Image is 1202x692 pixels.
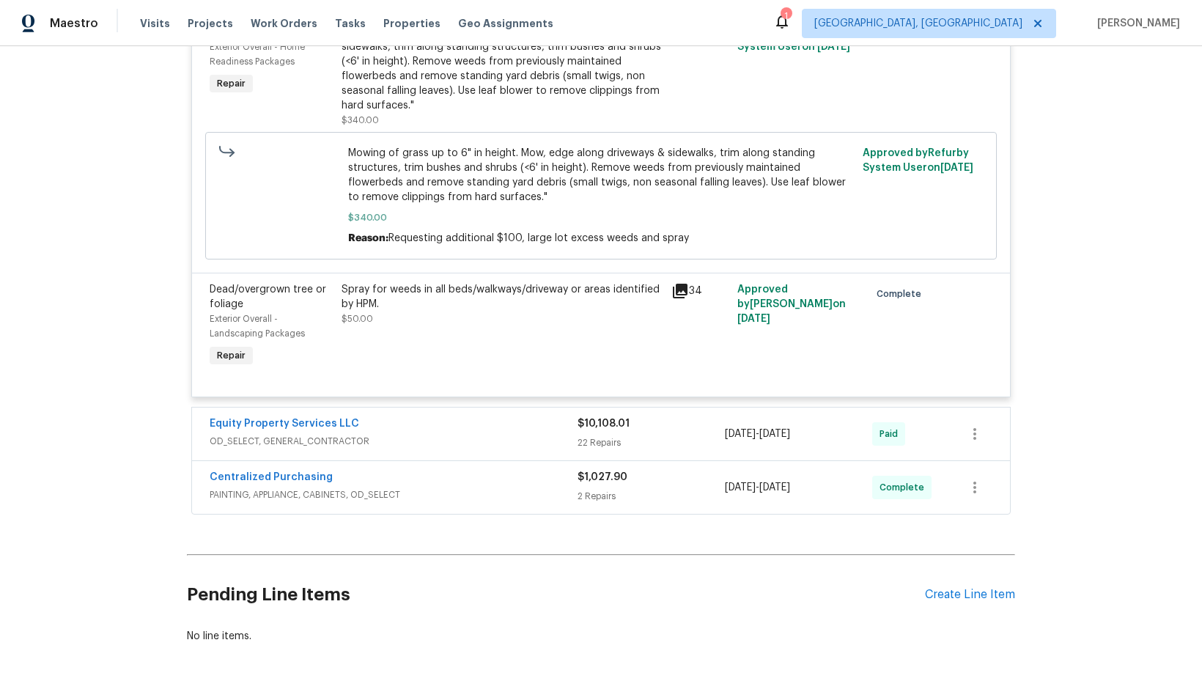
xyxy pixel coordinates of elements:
[210,419,359,429] a: Equity Property Services LLC
[877,287,927,301] span: Complete
[578,489,725,504] div: 2 Repairs
[578,472,627,482] span: $1,027.90
[342,282,663,312] div: Spray for weeds in all beds/walkways/driveway or areas identified by HPM.
[725,482,756,493] span: [DATE]
[940,163,973,173] span: [DATE]
[348,146,855,205] span: Mowing of grass up to 6" in height. Mow, edge along driveways & sidewalks, trim along standing st...
[211,76,251,91] span: Repair
[140,16,170,31] span: Visits
[814,16,1022,31] span: [GEOGRAPHIC_DATA], [GEOGRAPHIC_DATA]
[781,9,791,23] div: 1
[817,42,850,52] span: [DATE]
[725,429,756,439] span: [DATE]
[737,314,770,324] span: [DATE]
[348,233,388,243] span: Reason:
[383,16,440,31] span: Properties
[725,480,790,495] span: -
[458,16,553,31] span: Geo Assignments
[880,427,904,441] span: Paid
[348,210,855,225] span: $340.00
[335,18,366,29] span: Tasks
[1091,16,1180,31] span: [PERSON_NAME]
[210,314,305,338] span: Exterior Overall - Landscaping Packages
[671,282,729,300] div: 34
[188,16,233,31] span: Projects
[251,16,317,31] span: Work Orders
[578,419,630,429] span: $10,108.01
[880,480,930,495] span: Complete
[388,233,689,243] span: Requesting additional $100, large lot excess weeds and spray
[210,284,326,309] span: Dead/overgrown tree or foliage
[925,588,1015,602] div: Create Line Item
[342,25,663,113] div: Mowing of grass up to 6" in height. Mow, edge along driveways & sidewalks, trim along standing st...
[759,429,790,439] span: [DATE]
[50,16,98,31] span: Maestro
[187,629,1015,644] div: No line items.
[759,482,790,493] span: [DATE]
[342,314,373,323] span: $50.00
[210,434,578,449] span: OD_SELECT, GENERAL_CONTRACTOR
[737,284,846,324] span: Approved by [PERSON_NAME] on
[211,348,251,363] span: Repair
[578,435,725,450] div: 22 Repairs
[187,561,925,629] h2: Pending Line Items
[342,116,379,125] span: $340.00
[210,487,578,502] span: PAINTING, APPLIANCE, CABINETS, OD_SELECT
[863,148,973,173] span: Approved by Refurby System User on
[725,427,790,441] span: -
[210,472,333,482] a: Centralized Purchasing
